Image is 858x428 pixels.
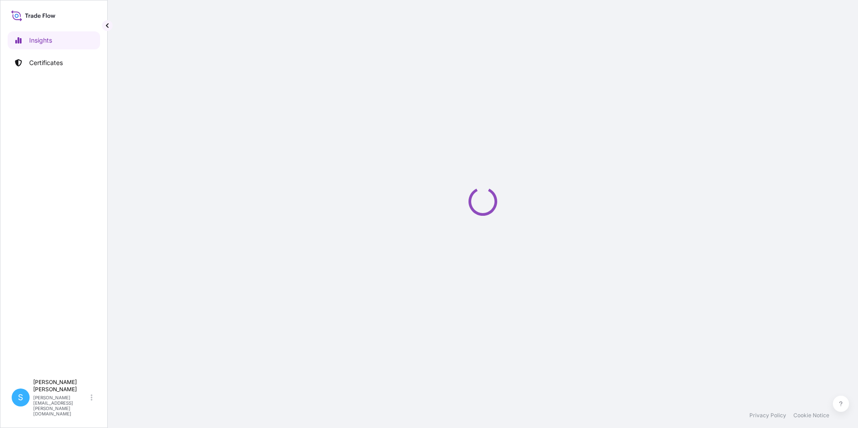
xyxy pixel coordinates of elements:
[749,412,786,419] a: Privacy Policy
[33,395,89,416] p: [PERSON_NAME][EMAIL_ADDRESS][PERSON_NAME][DOMAIN_NAME]
[29,36,52,45] p: Insights
[33,379,89,393] p: [PERSON_NAME] [PERSON_NAME]
[793,412,829,419] a: Cookie Notice
[8,31,100,49] a: Insights
[29,58,63,67] p: Certificates
[18,393,23,402] span: S
[8,54,100,72] a: Certificates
